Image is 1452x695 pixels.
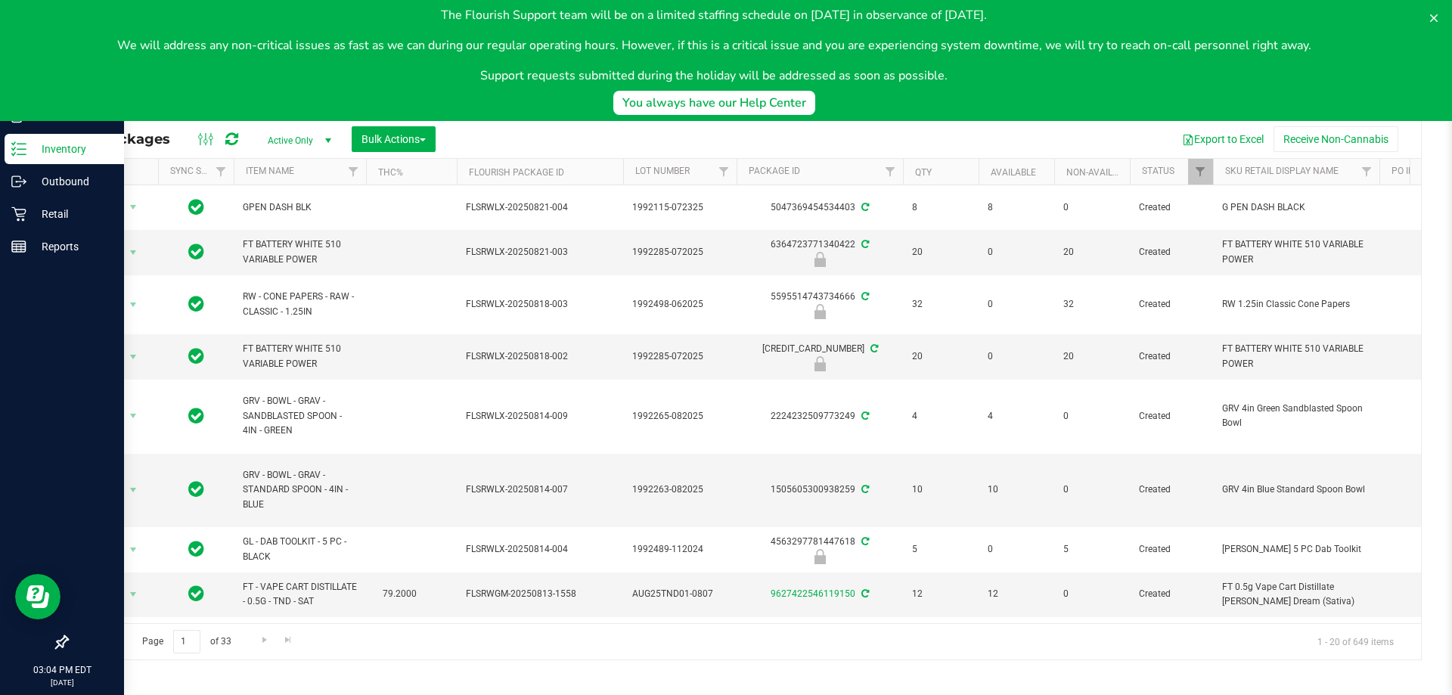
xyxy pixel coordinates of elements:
span: 20 [912,349,970,364]
span: select [124,346,143,368]
iframe: Resource center [15,574,60,619]
div: You always have our Help Center [622,94,806,112]
button: Receive Non-Cannabis [1274,126,1398,152]
a: Filter [878,159,903,185]
button: Bulk Actions [352,126,436,152]
button: Export to Excel [1172,126,1274,152]
span: FLSRWLX-20250814-009 [466,409,614,424]
span: 0 [988,245,1045,259]
a: Package ID [749,166,800,176]
span: In Sync [188,293,204,315]
span: 10 [988,482,1045,497]
a: Sku Retail Display Name [1225,166,1339,176]
span: Page of 33 [129,630,244,653]
span: RW - CONE PAPERS - RAW - CLASSIC - 1.25IN [243,290,357,318]
a: PO ID [1391,166,1414,176]
span: FT BATTERY WHITE 510 VARIABLE POWER [1222,237,1370,266]
span: In Sync [188,479,204,500]
div: 2224232509773249 [734,409,905,424]
input: 1 [173,630,200,653]
span: 79.2000 [375,583,424,605]
inline-svg: Outbound [11,174,26,189]
span: Sync from Compliance System [859,588,869,599]
span: In Sync [188,538,204,560]
span: In Sync [188,405,204,427]
span: 0 [1063,409,1121,424]
span: GRV 4in Green Sandblasted Spoon Bowl [1222,402,1370,430]
p: Outbound [26,172,117,191]
inline-svg: Reports [11,239,26,254]
span: 20 [1063,349,1121,364]
span: Created [1139,587,1204,601]
span: FLSRWLX-20250818-003 [466,297,614,312]
span: 5 [912,542,970,557]
span: 12 [912,587,970,601]
a: Flourish Package ID [469,167,564,178]
div: 5047369454534403 [734,200,905,215]
span: Created [1139,409,1204,424]
a: Non-Available [1066,167,1134,178]
inline-svg: Inventory [11,141,26,157]
div: Newly Received [734,356,905,371]
span: select [124,405,143,427]
span: 1992285-072025 [632,349,728,364]
a: Filter [1188,159,1213,185]
a: Sync Status [170,166,228,176]
span: FLSRWLX-20250821-004 [466,200,614,215]
span: select [124,294,143,315]
span: 4 [988,409,1045,424]
span: GPEN DASH BLK [243,200,357,215]
span: select [124,479,143,501]
div: [CREDIT_CARD_NUMBER] [734,342,905,371]
span: 10 [912,482,970,497]
a: Status [1142,166,1174,176]
span: GRV - BOWL - GRAV - SANDBLASTED SPOON - 4IN - GREEN [243,394,357,438]
span: Sync from Compliance System [859,536,869,547]
span: 0 [988,349,1045,364]
span: Created [1139,200,1204,215]
div: 6364723771340422 [734,237,905,267]
span: RW 1.25in Classic Cone Papers [1222,297,1370,312]
span: FT 0.5g Vape Cart Distillate [PERSON_NAME] Dream (Sativa) [1222,580,1370,609]
span: FLSRWLX-20250818-002 [466,349,614,364]
span: FT BATTERY WHITE 510 VARIABLE POWER [243,237,357,266]
p: Reports [26,237,117,256]
a: Available [991,167,1036,178]
div: Newly Received [734,304,905,319]
span: select [124,242,143,263]
span: Sync from Compliance System [859,291,869,302]
span: Created [1139,245,1204,259]
div: Newly Received [734,252,905,267]
span: 32 [1063,297,1121,312]
div: 5595514743734666 [734,290,905,319]
span: 0 [1063,482,1121,497]
p: Support requests submitted during the holiday will be addressed as soon as possible. [117,67,1311,85]
span: Sync from Compliance System [859,484,869,495]
span: 1 - 20 of 649 items [1305,630,1406,653]
span: select [124,197,143,218]
span: 0 [1063,587,1121,601]
a: 9627422546119150 [771,588,855,599]
span: select [124,539,143,560]
span: 20 [912,245,970,259]
span: GRV 4in Blue Standard Spoon Bowl [1222,482,1370,497]
a: Filter [712,159,737,185]
span: 1992115-072325 [632,200,728,215]
span: In Sync [188,583,204,604]
span: 1992498-062025 [632,297,728,312]
a: Go to the last page [278,630,299,650]
a: Go to the next page [253,630,275,650]
span: 1992265-082025 [632,409,728,424]
span: 1992263-082025 [632,482,728,497]
span: Sync from Compliance System [859,239,869,250]
span: select [124,584,143,605]
a: THC% [378,167,403,178]
span: 32 [912,297,970,312]
span: Bulk Actions [361,133,426,145]
a: Lot Number [635,166,690,176]
div: Newly Received [734,549,905,564]
span: Sync from Compliance System [859,411,869,421]
span: FLSRWLX-20250821-003 [466,245,614,259]
span: FLSRWLX-20250814-004 [466,542,614,557]
span: 20 [1063,245,1121,259]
